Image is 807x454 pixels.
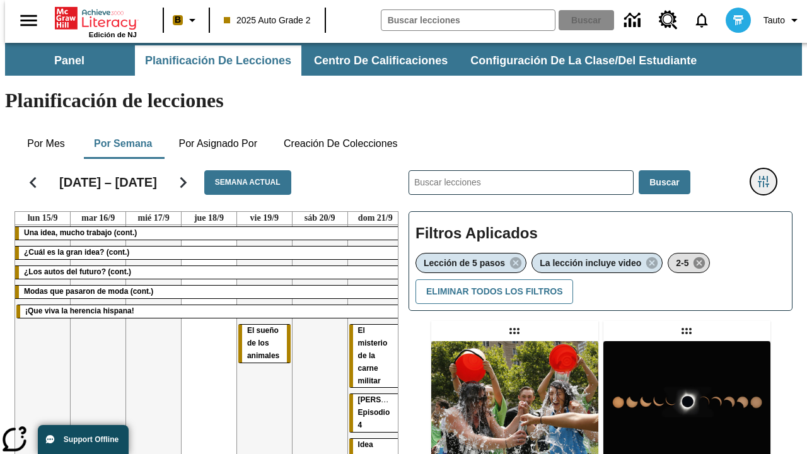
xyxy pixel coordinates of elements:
[135,45,301,76] button: Planificación de lecciones
[248,212,282,224] a: 19 de septiembre de 2025
[304,45,458,76] button: Centro de calificaciones
[136,212,172,224] a: 17 de septiembre de 2025
[25,306,134,315] span: ¡Que viva la herencia hispana!
[15,286,403,298] div: Modas que pasaron de moda (cont.)
[685,4,718,37] a: Notificaciones
[168,9,205,32] button: Boost El color de la clase es anaranjado claro. Cambiar el color de la clase.
[460,45,707,76] button: Configuración de la clase/del estudiante
[676,258,688,268] span: 2-5
[358,395,424,429] span: Elena Menope: Episodio 4
[59,175,157,190] h2: [DATE] – [DATE]
[424,258,505,268] span: Lección de 5 pasos
[55,4,137,38] div: Portada
[167,166,199,199] button: Seguir
[175,12,181,28] span: B
[358,326,388,385] span: El misterio de la carne militar
[415,253,526,273] div: Eliminar Lección de 5 pasos el ítem seleccionado del filtro
[651,3,685,37] a: Centro de recursos, Se abrirá en una pestaña nueva.
[54,54,84,68] span: Panel
[409,211,792,311] div: Filtros Aplicados
[415,279,573,304] button: Eliminar todos los filtros
[470,54,697,68] span: Configuración de la clase/del estudiante
[145,54,291,68] span: Planificación de lecciones
[314,54,448,68] span: Centro de calificaciones
[274,129,408,159] button: Creación de colecciones
[639,170,690,195] button: Buscar
[89,31,137,38] span: Edición de NJ
[10,2,47,39] button: Abrir el menú lateral
[15,247,403,259] div: ¿Cuál es la gran idea? (cont.)
[84,129,162,159] button: Por semana
[17,166,49,199] button: Regresar
[168,129,267,159] button: Por asignado por
[24,248,129,257] span: ¿Cuál es la gran idea? (cont.)
[204,170,291,195] button: Semana actual
[25,212,61,224] a: 15 de septiembre de 2025
[16,305,402,318] div: ¡Que viva la herencia hispana!
[24,267,131,276] span: ¿Los autos del futuro? (cont.)
[5,89,802,112] h1: Planificación de lecciones
[38,425,129,454] button: Support Offline
[415,218,786,249] h2: Filtros Aplicados
[718,4,758,37] button: Escoja un nuevo avatar
[531,253,663,273] div: Eliminar La lección incluye video el ítem seleccionado del filtro
[302,212,338,224] a: 20 de septiembre de 2025
[540,258,641,268] span: La lección incluye video
[381,10,555,30] input: Buscar campo
[64,435,119,444] span: Support Offline
[79,212,117,224] a: 16 de septiembre de 2025
[409,171,633,194] input: Buscar lecciones
[5,45,708,76] div: Subbarra de navegación
[349,325,402,388] div: El misterio de la carne militar
[15,227,403,240] div: Una idea, mucho trabajo (cont.)
[247,326,279,360] span: El sueño de los animales
[676,321,697,341] div: Lección arrastrable: ¡Atención! Es la hora del eclipse
[192,212,226,224] a: 18 de septiembre de 2025
[349,394,402,432] div: Elena Menope: Episodio 4
[55,6,137,31] a: Portada
[751,169,776,194] button: Menú lateral de filtros
[726,8,751,33] img: avatar image
[668,253,710,273] div: Eliminar 2-5 el ítem seleccionado del filtro
[15,129,78,159] button: Por mes
[617,3,651,38] a: Centro de información
[238,325,291,363] div: El sueño de los animales
[224,14,311,27] span: 2025 Auto Grade 2
[763,14,785,27] span: Tauto
[5,43,802,76] div: Subbarra de navegación
[24,228,137,237] span: Una idea, mucho trabajo (cont.)
[15,266,403,279] div: ¿Los autos del futuro? (cont.)
[356,212,395,224] a: 21 de septiembre de 2025
[24,287,153,296] span: Modas que pasaron de moda (cont.)
[504,321,525,341] div: Lección arrastrable: Un frío desafío trajo cambios
[758,9,807,32] button: Perfil/Configuración
[6,45,132,76] button: Panel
